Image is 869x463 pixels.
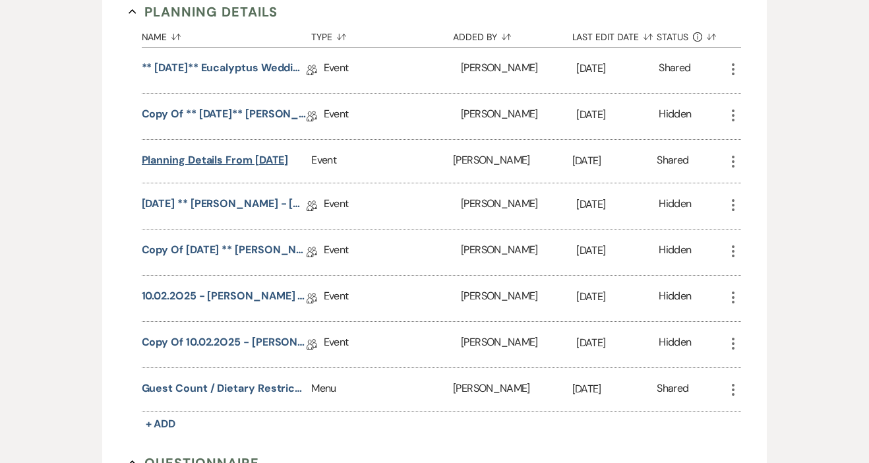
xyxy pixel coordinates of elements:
[576,242,659,259] p: [DATE]
[311,368,453,411] div: Menu
[146,417,176,431] span: + Add
[461,94,576,139] div: [PERSON_NAME]
[461,322,576,367] div: [PERSON_NAME]
[324,94,462,139] div: Event
[142,106,307,127] a: Copy of ** [DATE]** [PERSON_NAME] Eucalyptus Wedding Details
[142,415,180,433] button: + Add
[659,288,691,309] div: Hidden
[576,334,659,352] p: [DATE]
[576,196,659,213] p: [DATE]
[142,334,307,355] a: Copy of 10.02.2O25 - [PERSON_NAME] - [DATE] Eucalyptus Wedding Details
[659,334,691,355] div: Hidden
[311,140,453,183] div: Event
[576,288,659,305] p: [DATE]
[142,381,307,396] button: Guest Count / Dietary Restrictions
[453,22,572,47] button: Added By
[324,322,462,367] div: Event
[572,152,657,170] p: [DATE]
[576,60,659,77] p: [DATE]
[659,60,690,80] div: Shared
[142,22,312,47] button: Name
[657,22,725,47] button: Status
[142,196,307,216] a: [DATE] ** [PERSON_NAME] - [DATE] Eucalyptus Wedding Details
[461,230,576,275] div: [PERSON_NAME]
[142,288,307,309] a: 10.02.2O25 - [PERSON_NAME] - [DATE] Eucalyptus Wedding Details
[461,47,576,93] div: [PERSON_NAME]
[142,242,307,262] a: Copy of [DATE] ** [PERSON_NAME] - [DATE] Eucalyptus Wedding Details
[129,2,278,22] button: Planning Details
[659,106,691,127] div: Hidden
[657,381,688,398] div: Shared
[572,22,657,47] button: Last Edit Date
[657,32,688,42] span: Status
[572,381,657,398] p: [DATE]
[324,183,462,229] div: Event
[657,152,688,170] div: Shared
[453,140,572,183] div: [PERSON_NAME]
[461,276,576,321] div: [PERSON_NAME]
[659,242,691,262] div: Hidden
[324,276,462,321] div: Event
[453,368,572,411] div: [PERSON_NAME]
[142,152,289,168] button: Planning Details from [DATE]
[142,60,307,80] a: ** [DATE]** Eucalyptus Wedding Details
[324,47,462,93] div: Event
[311,22,453,47] button: Type
[324,230,462,275] div: Event
[576,106,659,123] p: [DATE]
[461,183,576,229] div: [PERSON_NAME]
[659,196,691,216] div: Hidden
